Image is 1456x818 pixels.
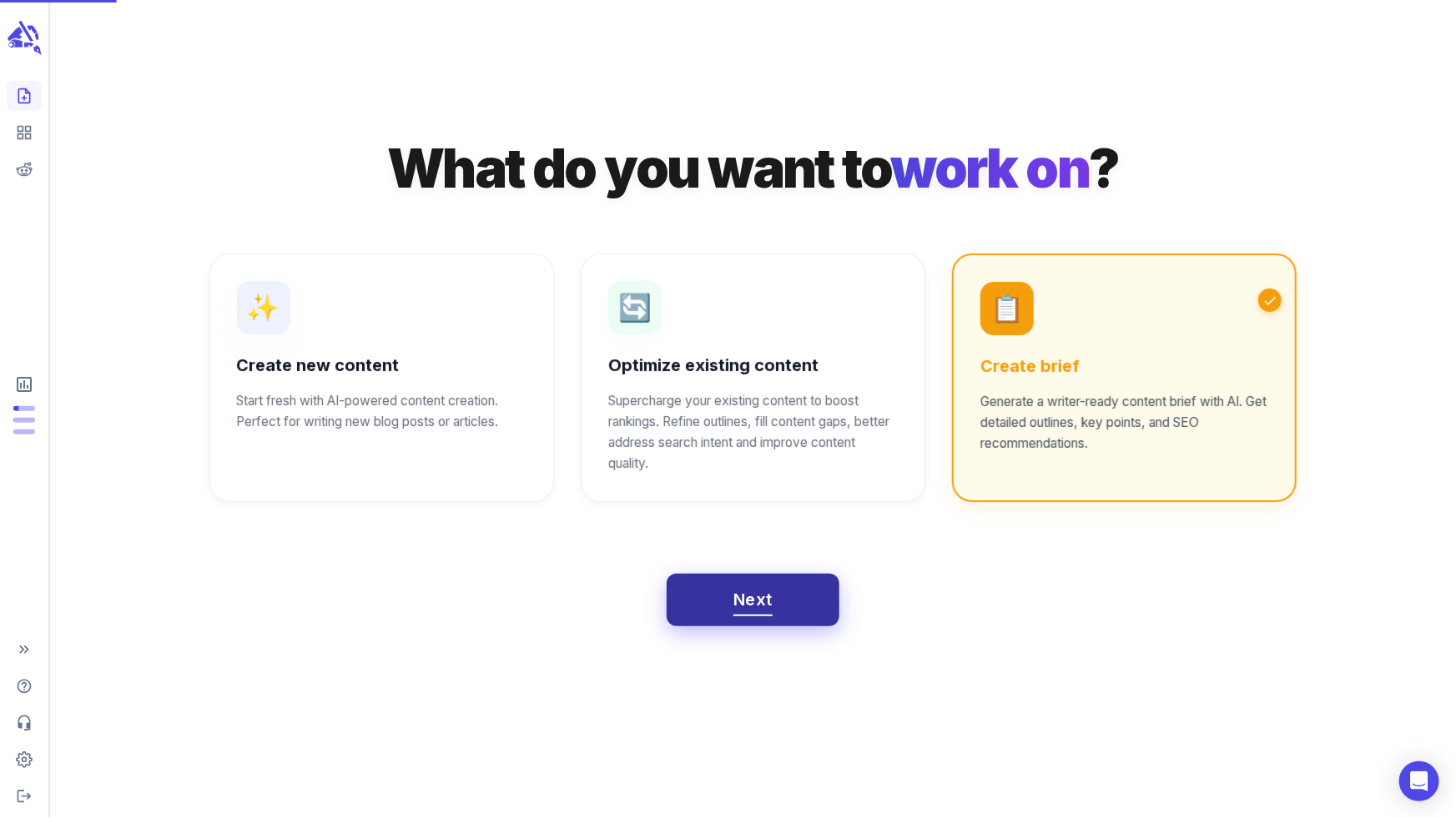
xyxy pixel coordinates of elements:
p: Supercharge your existing content to boost rankings. Refine outlines, fill content gaps, better a... [608,391,898,474]
h6: Optimize existing content [608,354,898,378]
span: Next [733,585,773,615]
p: 📋 [990,295,1024,322]
button: Next [667,574,839,627]
p: Generate a writer-ready content brief with AI. Get detailed outlines, key points, and SEO recomme... [980,392,1268,454]
span: View your Reddit Intelligence add-on dashboard [7,154,42,184]
span: View your content dashboard [7,118,42,148]
span: work on [890,136,1089,200]
span: Help Center [7,671,42,701]
span: Input Tokens: 36,217 of 4,800,000 monthly tokens used. These limits are based on the last model y... [13,429,35,434]
p: ✨ [247,294,280,321]
h6: Create brief [980,355,1268,379]
h1: What do you want to ? [253,137,1254,201]
span: Create new content [7,81,42,111]
p: Start fresh with AI-powered content creation. Perfect for writing new blog posts or articles. [237,391,526,433]
div: Open Intercom Messenger [1399,761,1439,801]
span: Posts: 6 of 25 monthly posts used [13,406,35,411]
h6: Create new content [237,354,526,378]
span: Contact Support [7,708,42,738]
p: 🔄 [618,294,652,321]
span: Output Tokens: 9,192 of 600,000 monthly tokens used. These limits are based on the last model you... [13,418,35,423]
span: Adjust your account settings [7,745,42,775]
span: View Subscription & Usage [7,368,42,401]
span: Expand Sidebar [7,635,42,665]
span: Logout [7,781,42,811]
